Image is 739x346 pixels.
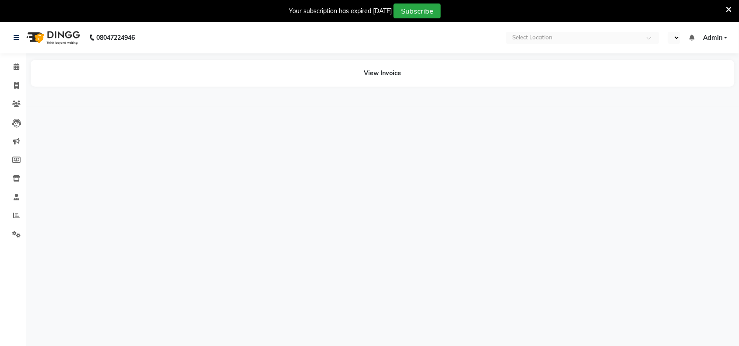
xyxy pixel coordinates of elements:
button: Subscribe [394,3,441,18]
span: Admin [703,33,722,42]
img: logo [22,25,82,50]
b: 08047224946 [96,25,135,50]
div: View Invoice [31,60,735,87]
div: Select Location [512,33,552,42]
div: Your subscription has expired [DATE] [289,7,392,16]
